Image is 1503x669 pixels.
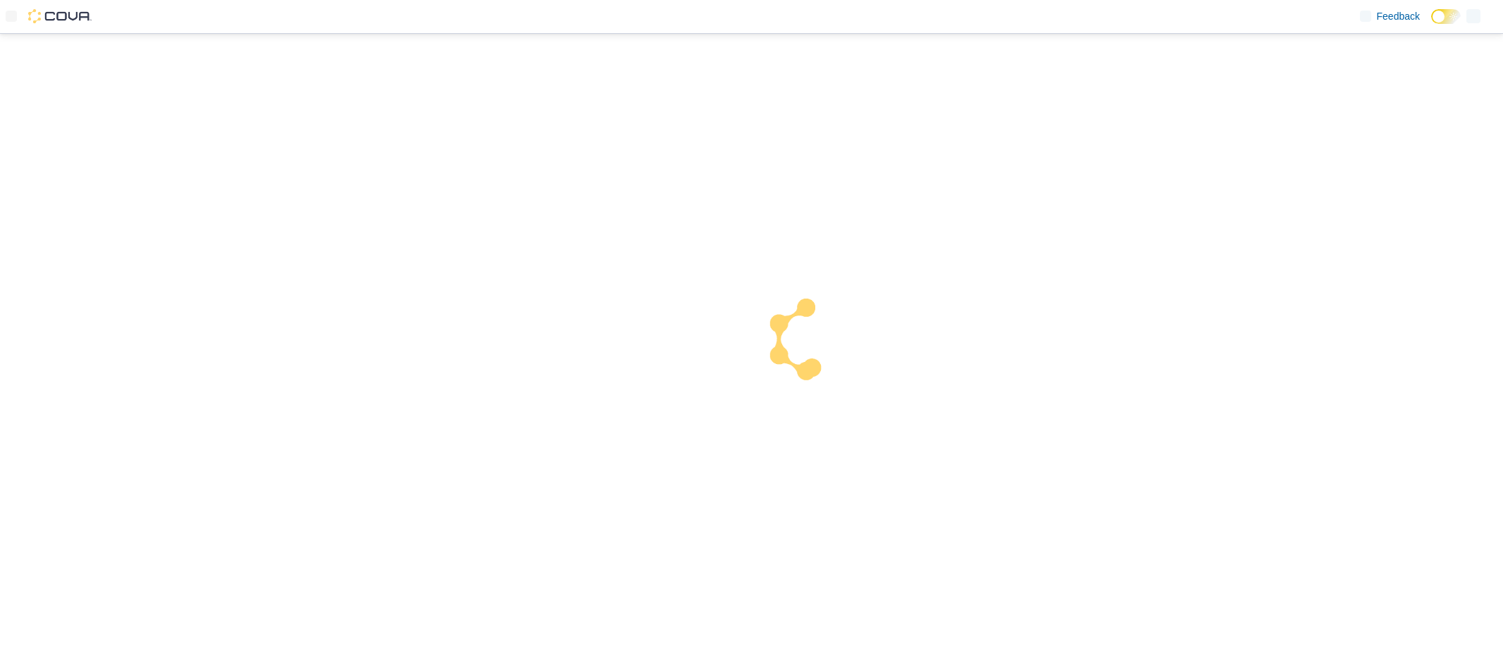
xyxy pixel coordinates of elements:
[1377,9,1420,23] span: Feedback
[752,288,858,394] img: cova-loader
[1431,9,1461,24] input: Dark Mode
[1354,2,1425,30] a: Feedback
[28,9,92,23] img: Cova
